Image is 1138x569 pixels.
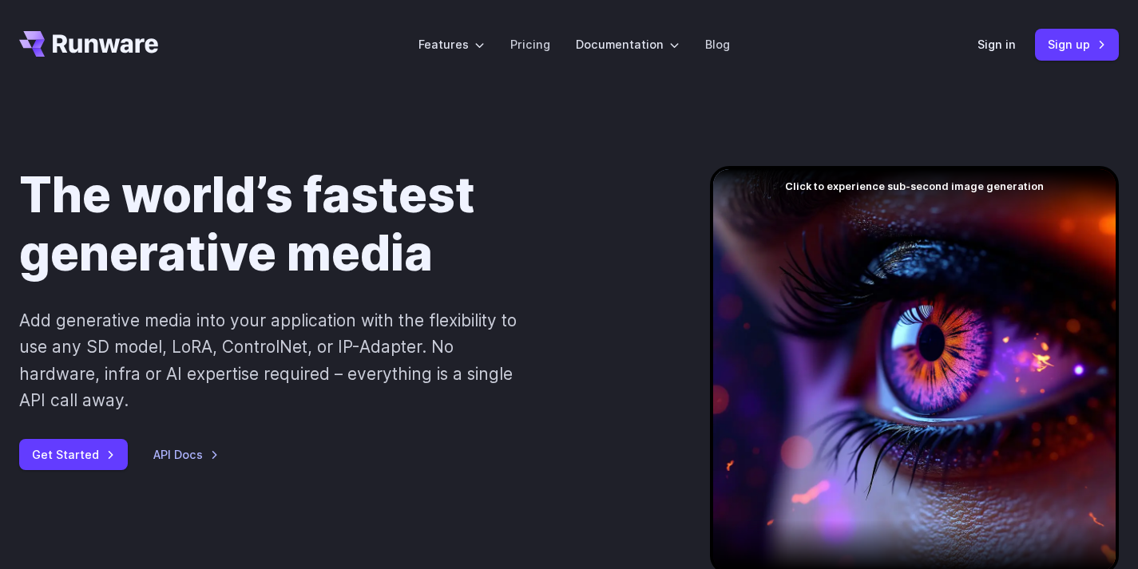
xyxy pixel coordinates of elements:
[19,31,158,57] a: Go to /
[19,439,128,470] a: Get Started
[576,35,680,53] label: Documentation
[418,35,485,53] label: Features
[1035,29,1119,60] a: Sign up
[19,166,659,282] h1: The world’s fastest generative media
[153,445,219,464] a: API Docs
[19,307,531,413] p: Add generative media into your application with the flexibility to use any SD model, LoRA, Contro...
[705,35,730,53] a: Blog
[510,35,550,53] a: Pricing
[977,35,1016,53] a: Sign in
